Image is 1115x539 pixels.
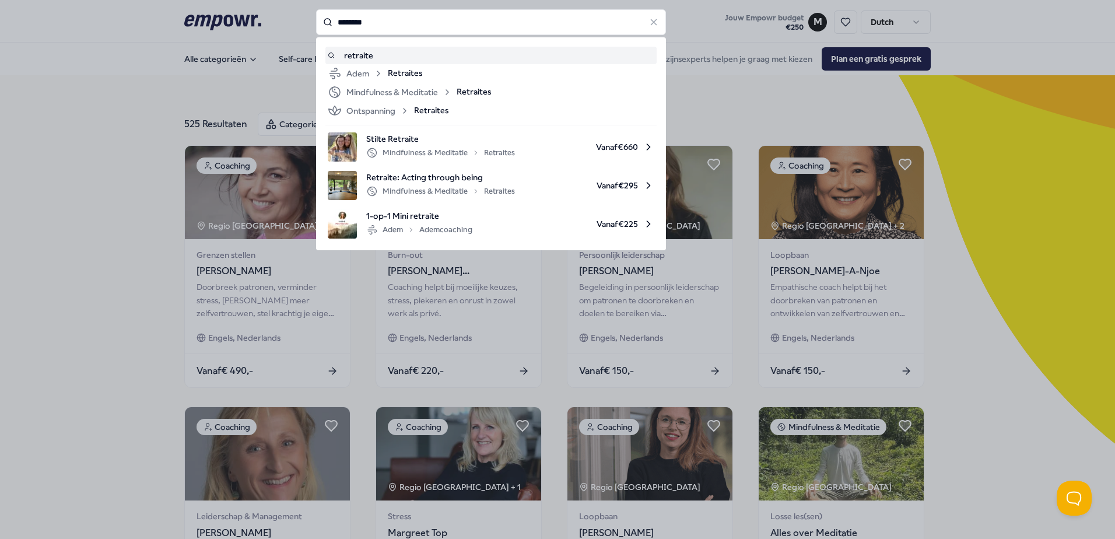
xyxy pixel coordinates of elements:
[366,171,515,184] span: Retraite: Acting through being
[328,66,654,80] a: AdemRetraites
[328,85,452,99] div: Mindfulness & Meditatie
[388,66,422,80] span: Retraites
[1057,481,1092,516] iframe: Help Scout Beacon - Open
[328,104,654,118] a: OntspanningRetraites
[366,184,515,198] div: Mindfulness & Meditatie Retraites
[366,223,472,237] div: Adem Ademcoaching
[524,171,654,200] span: Vanaf € 295
[328,209,357,239] img: product image
[328,49,654,62] a: retraite
[328,171,654,200] a: product imageRetraite: Acting through beingMindfulness & MeditatieRetraitesVanaf€295
[482,209,654,239] span: Vanaf € 225
[328,171,357,200] img: product image
[328,85,654,99] a: Mindfulness & MeditatieRetraites
[524,132,654,162] span: Vanaf € 660
[316,9,666,35] input: Search for products, categories or subcategories
[457,85,491,99] span: Retraites
[328,104,409,118] div: Ontspanning
[328,132,654,162] a: product imageStilte RetraiteMindfulness & MeditatieRetraitesVanaf€660
[366,209,472,222] span: 1-op-1 Mini retraite
[328,209,654,239] a: product image1-op-1 Mini retraiteAdemAdemcoachingVanaf€225
[414,104,448,118] span: Retraites
[366,146,515,160] div: Mindfulness & Meditatie Retraites
[328,66,383,80] div: Adem
[366,132,515,145] span: Stilte Retraite
[328,132,357,162] img: product image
